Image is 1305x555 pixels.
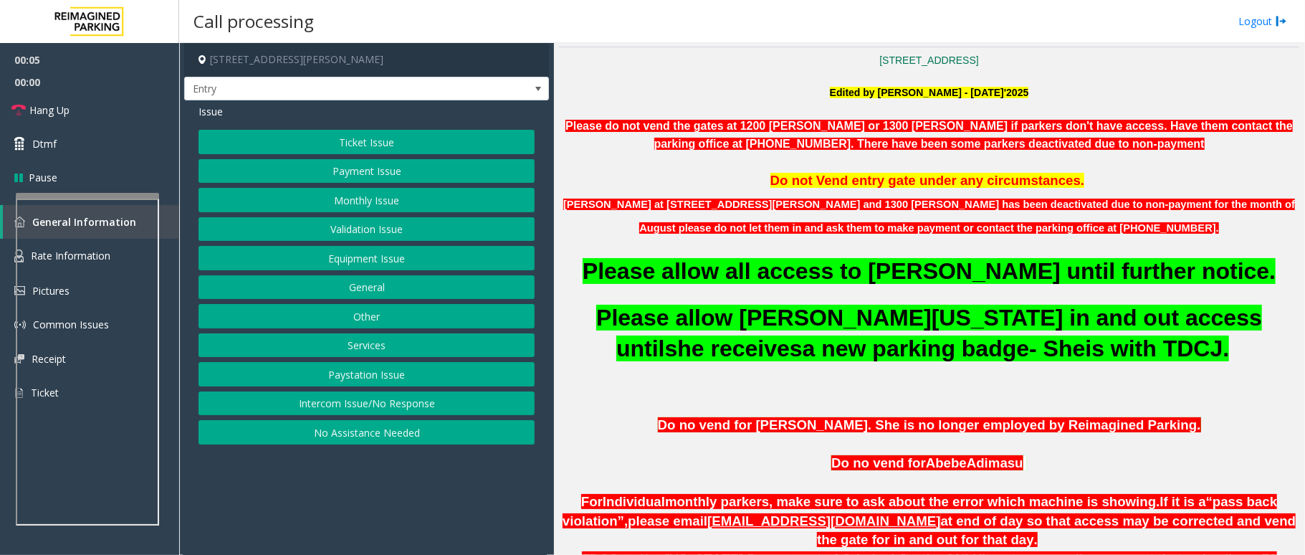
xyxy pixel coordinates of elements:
[967,455,985,470] span: Ad
[618,513,628,528] span: ”,
[879,54,978,66] a: [STREET_ADDRESS]
[199,104,223,119] span: Issue
[199,159,535,184] button: Payment Issue
[1029,336,1085,361] span: - She
[707,513,940,528] span: [EMAIL_ADDRESS][DOMAIN_NAME]
[14,354,24,364] img: 'icon'
[1160,494,1206,509] span: If it is a
[665,494,1160,509] span: monthly parkers, make sure to ask about the error which machine is showing.
[831,455,926,470] span: Do no vend for
[14,286,25,295] img: 'icon'
[14,319,26,331] img: 'icon'
[1206,494,1278,509] span: “pass back
[3,205,179,239] a: General Information
[926,455,935,470] span: A
[581,494,603,509] span: For
[603,494,665,509] span: Individual
[29,103,70,118] span: Hang Up
[565,120,1293,151] span: Please do not vend the gates at 1200 [PERSON_NAME] or 1300 [PERSON_NAME] if parkers don't have ac...
[199,333,535,358] button: Services
[596,305,1262,361] span: Please allow [PERSON_NAME][US_STATE] in and out access until
[985,455,1023,470] span: imasu
[1086,336,1230,361] span: is with TDCJ.
[665,336,803,361] span: she receives
[186,4,321,39] h3: Call processing
[14,217,25,227] img: 'icon'
[199,304,535,328] button: Other
[199,392,535,416] button: Intercom Issue/No Response
[199,130,535,154] button: Ticket Issue
[199,362,535,386] button: Paystation Issue
[830,87,1029,98] font: Edited by [PERSON_NAME] - [DATE]'2025
[658,417,1201,432] span: Do no vend for [PERSON_NAME]. She is no longer employed by Reimagined Parking.
[185,77,476,100] span: Entry
[1276,14,1287,29] img: logout
[199,217,535,242] button: Validation Issue
[1238,14,1287,29] a: Logout
[770,173,1085,188] span: Do not Vend entry gate under any circumstances.
[935,455,967,470] span: bebe
[14,250,24,262] img: 'icon'
[817,513,1296,548] span: at end of day so that access may be corrected and vend the gate for in and out for that day.
[199,246,535,270] button: Equipment Issue
[563,199,1295,234] font: [PERSON_NAME] at [STREET_ADDRESS][PERSON_NAME] and 1300 [PERSON_NAME] has been deactivated due to...
[184,43,549,77] h4: [STREET_ADDRESS][PERSON_NAME]
[199,420,535,445] button: No Assistance Needed
[199,188,535,212] button: Monthly Issue
[29,170,57,185] span: Pause
[32,136,57,151] span: Dtmf
[583,258,1276,284] span: Please allow all access to [PERSON_NAME] until further notice.
[199,275,535,300] button: General
[563,513,618,528] span: violation
[628,513,707,528] span: please email
[14,386,24,399] img: 'icon'
[803,336,1030,361] span: a new parking badge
